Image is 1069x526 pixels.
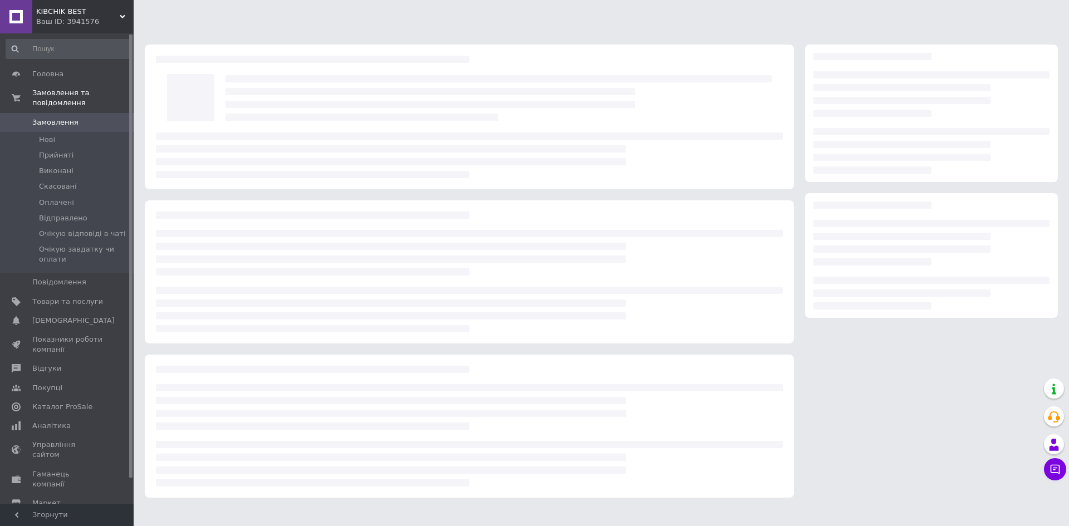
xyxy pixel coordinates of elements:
span: Очікую відповіді в чаті [39,229,126,239]
button: Чат з покупцем [1044,458,1066,480]
input: Пошук [6,39,131,59]
span: Каталог ProSale [32,402,92,412]
span: Замовлення та повідомлення [32,88,134,108]
span: Головна [32,69,63,79]
span: Виконані [39,166,73,176]
span: Відправлено [39,213,87,223]
span: Покупці [32,383,62,393]
span: [DEMOGRAPHIC_DATA] [32,316,115,326]
span: Оплачені [39,198,74,208]
div: Ваш ID: 3941576 [36,17,134,27]
span: Маркет [32,498,61,508]
span: Скасовані [39,181,77,191]
span: Показники роботи компанії [32,335,103,355]
span: Аналітика [32,421,71,431]
span: Відгуки [32,363,61,373]
span: Товари та послуги [32,297,103,307]
span: KIBCHIK BEST [36,7,120,17]
span: Нові [39,135,55,145]
span: Управління сайтом [32,440,103,460]
span: Прийняті [39,150,73,160]
span: Очікую завдатку чи оплати [39,244,130,264]
span: Гаманець компанії [32,469,103,489]
span: Повідомлення [32,277,86,287]
span: Замовлення [32,117,79,127]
